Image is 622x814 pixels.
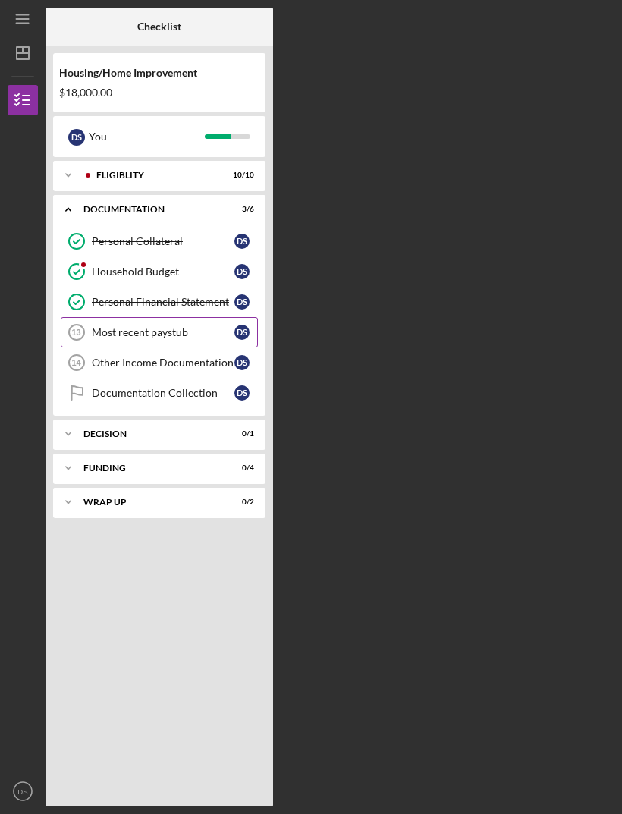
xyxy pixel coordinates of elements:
[234,385,250,401] div: D S
[92,296,234,308] div: Personal Financial Statement
[92,266,234,278] div: Household Budget
[68,129,85,146] div: D S
[83,205,216,214] div: Documentation
[59,86,259,99] div: $18,000.00
[61,226,258,256] a: Personal CollateralDS
[96,171,216,180] div: Eligiblity
[227,205,254,214] div: 3 / 6
[92,235,234,247] div: Personal Collateral
[89,124,205,149] div: You
[59,67,259,79] div: Housing/Home Improvement
[227,429,254,438] div: 0 / 1
[83,429,216,438] div: Decision
[234,294,250,310] div: D S
[61,378,258,408] a: Documentation CollectionDS
[234,355,250,370] div: D S
[234,264,250,279] div: D S
[61,287,258,317] a: Personal Financial StatementDS
[71,328,80,337] tspan: 13
[61,317,258,347] a: 13Most recent paystubDS
[92,387,234,399] div: Documentation Collection
[234,234,250,249] div: D S
[61,347,258,378] a: 14Other Income DocumentationDS
[8,776,38,806] button: DS
[137,20,181,33] b: Checklist
[234,325,250,340] div: D S
[227,498,254,507] div: 0 / 2
[92,326,234,338] div: Most recent paystub
[71,358,81,367] tspan: 14
[227,464,254,473] div: 0 / 4
[83,464,216,473] div: Funding
[17,787,27,796] text: DS
[61,256,258,287] a: Household BudgetDS
[227,171,254,180] div: 10 / 10
[92,357,234,369] div: Other Income Documentation
[83,498,216,507] div: Wrap up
